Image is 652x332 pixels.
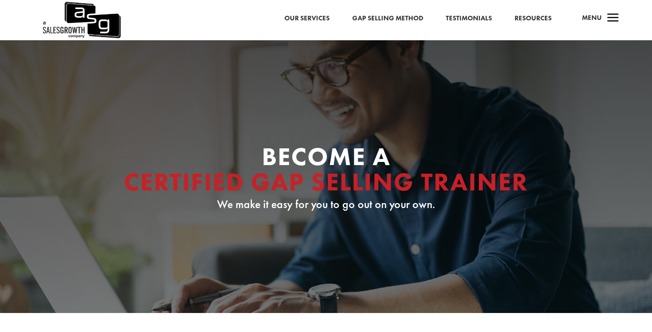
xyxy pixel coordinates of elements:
a: Our Services [284,13,330,24]
span: Menu [582,13,602,22]
span: a [604,9,622,28]
a: Resources [515,13,552,24]
h1: Become A [82,144,570,199]
a: Gap Selling Method [352,13,423,24]
a: Testimonials [446,13,492,24]
p: We make it easy for you to go out on your own. [82,199,570,210]
span: Certified Gap Selling Trainer [124,166,528,198]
